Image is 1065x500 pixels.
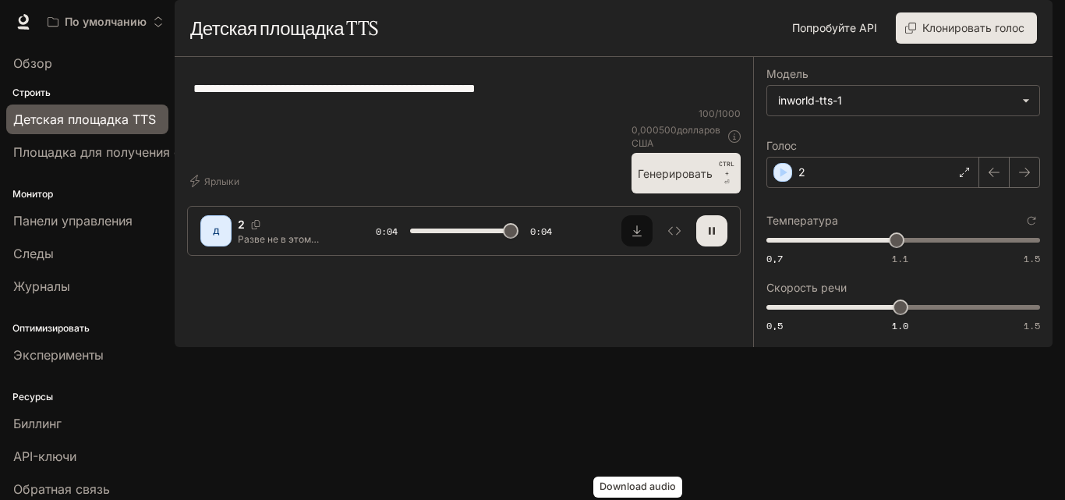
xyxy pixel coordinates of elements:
font: Температура [766,214,838,227]
button: Скачать аудио [621,215,653,246]
button: Ярлыки [187,168,246,193]
font: 0,000500 [632,124,677,136]
font: Ярлыки [204,176,239,188]
font: 0:04 [530,225,552,238]
font: Разве не в этом смысле — направлять? — спокойно отвечает она. [238,233,326,299]
button: Копировать голосовой идентификатор [245,220,267,229]
font: 100 [699,108,715,119]
font: Клонировать голос [922,21,1024,34]
font: 2 [798,165,805,179]
font: 2 [238,218,245,231]
button: ГенерироватьCTRL +⏎ [632,153,741,193]
font: Генерировать [638,167,713,180]
button: Клонировать голос [896,12,1037,44]
font: 1.1 [892,252,908,265]
font: 0,7 [766,252,783,265]
button: Открыть меню рабочего пространства [41,6,171,37]
span: 0:04 [376,224,398,239]
a: Попробуйте API [786,12,883,44]
font: CTRL + [719,160,734,177]
div: inworld-tts-1 [767,86,1039,115]
font: 1.0 [892,319,908,332]
font: Модель [766,67,808,80]
div: Download audio [593,477,682,498]
font: 0,5 [766,319,783,332]
font: По умолчанию [65,15,147,28]
font: долларов США [632,124,720,149]
font: ⏎ [724,179,730,186]
button: Осмотреть [659,215,690,246]
font: Попробуйте API [792,21,877,34]
font: Д [213,226,220,236]
font: inworld-tts-1 [778,94,842,107]
font: Детская площадка TTS [190,16,378,40]
font: / [715,108,718,119]
font: 1.5 [1024,319,1040,332]
font: 1.5 [1024,252,1040,265]
font: Скорость речи [766,281,847,294]
font: Голос [766,139,797,152]
button: Сбросить к настройкам по умолчанию [1023,212,1040,229]
font: 1000 [718,108,741,119]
